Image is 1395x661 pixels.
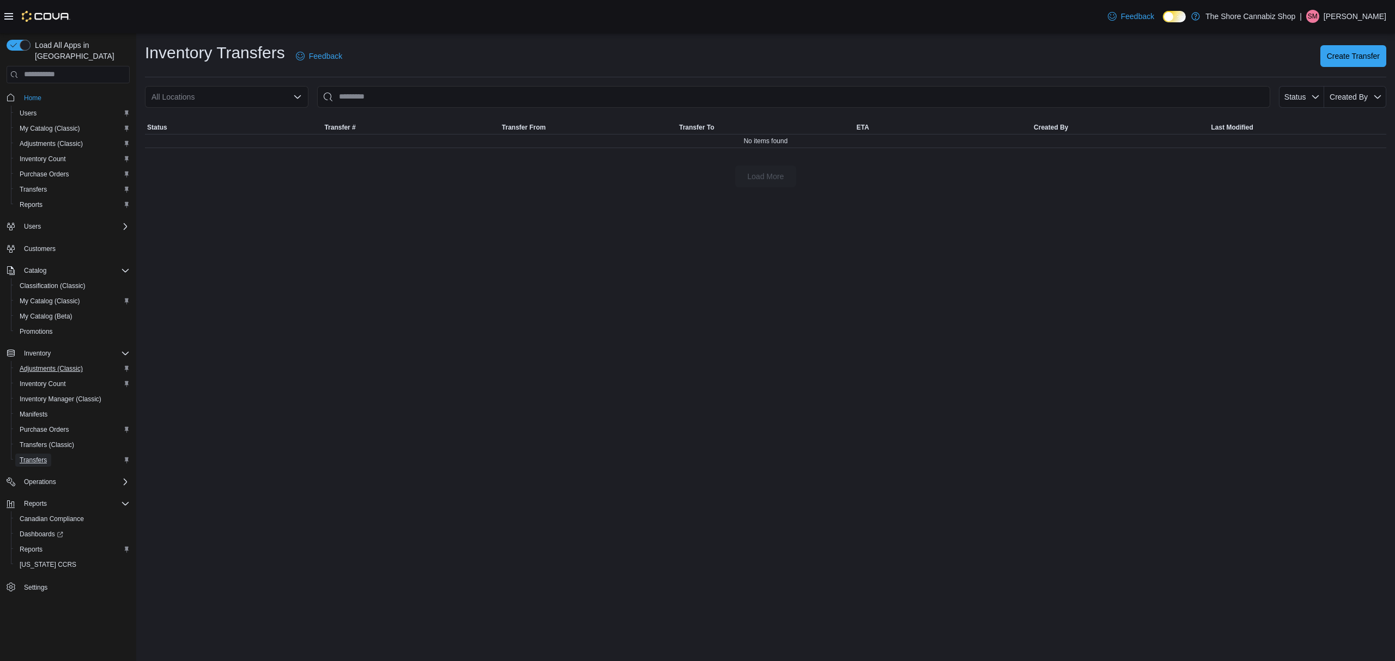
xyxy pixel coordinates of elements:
[20,185,47,194] span: Transfers
[15,377,70,390] a: Inventory Count
[735,166,796,187] button: Load More
[20,581,52,594] a: Settings
[11,278,134,293] button: Classification (Classic)
[24,266,46,275] span: Catalog
[15,152,130,166] span: Inventory Count
[15,423,130,436] span: Purchase Orders
[20,364,83,373] span: Adjustments (Classic)
[24,244,56,253] span: Customers
[20,242,130,255] span: Customers
[2,263,134,278] button: Catalog
[15,168,130,181] span: Purchase Orders
[20,475,60,488] button: Operations
[20,220,45,233] button: Users
[748,171,784,182] span: Load More
[20,327,53,336] span: Promotions
[15,377,130,390] span: Inventory Count
[20,560,76,569] span: [US_STATE] CCRS
[1211,123,1253,132] span: Last Modified
[15,325,57,338] a: Promotions
[679,123,714,132] span: Transfer To
[15,325,130,338] span: Promotions
[15,295,84,308] a: My Catalog (Classic)
[20,497,51,510] button: Reports
[15,198,47,211] a: Reports
[1121,11,1154,22] span: Feedback
[15,168,74,181] a: Purchase Orders
[11,182,134,197] button: Transfers
[11,542,134,557] button: Reports
[1205,10,1295,23] p: The Shore Cannabiz Shop
[1279,86,1324,108] button: Status
[15,393,130,406] span: Inventory Manager (Classic)
[15,183,51,196] a: Transfers
[857,123,869,132] span: ETA
[20,425,69,434] span: Purchase Orders
[744,137,788,145] span: No items found
[11,557,134,572] button: [US_STATE] CCRS
[15,408,130,421] span: Manifests
[24,94,41,102] span: Home
[145,42,285,64] h1: Inventory Transfers
[292,45,347,67] a: Feedback
[15,454,130,467] span: Transfers
[20,91,130,105] span: Home
[11,136,134,151] button: Adjustments (Classic)
[1209,121,1386,134] button: Last Modified
[15,438,78,451] a: Transfers (Classic)
[147,123,167,132] span: Status
[15,558,130,571] span: Washington CCRS
[15,528,68,541] a: Dashboards
[11,376,134,391] button: Inventory Count
[15,543,130,556] span: Reports
[15,543,47,556] a: Reports
[677,121,854,134] button: Transfer To
[20,220,130,233] span: Users
[2,474,134,489] button: Operations
[2,346,134,361] button: Inventory
[20,530,63,538] span: Dashboards
[31,40,130,62] span: Load All Apps in [GEOGRAPHIC_DATA]
[20,475,130,488] span: Operations
[11,324,134,339] button: Promotions
[1327,51,1380,62] span: Create Transfer
[20,515,84,523] span: Canadian Compliance
[1032,121,1209,134] button: Created By
[15,137,87,150] a: Adjustments (Classic)
[15,279,90,292] a: Classification (Classic)
[24,222,41,231] span: Users
[309,51,342,62] span: Feedback
[20,109,37,118] span: Users
[1284,93,1306,101] span: Status
[145,121,322,134] button: Status
[15,362,87,375] a: Adjustments (Classic)
[11,452,134,468] button: Transfers
[20,347,55,360] button: Inventory
[1163,11,1186,22] input: Dark Mode
[11,151,134,167] button: Inventory Count
[2,241,134,256] button: Customers
[1324,10,1386,23] p: [PERSON_NAME]
[20,312,72,321] span: My Catalog (Beta)
[15,107,41,120] a: Users
[1306,10,1319,23] div: Sam Morrison
[1320,45,1386,67] button: Create Transfer
[24,583,47,592] span: Settings
[293,93,302,101] button: Open list of options
[11,167,134,182] button: Purchase Orders
[1308,10,1318,23] span: SM
[20,91,46,105] a: Home
[1300,10,1302,23] p: |
[20,200,43,209] span: Reports
[15,512,130,525] span: Canadian Compliance
[1034,123,1068,132] span: Created By
[1324,86,1386,108] button: Created By
[15,558,81,571] a: [US_STATE] CCRS
[15,122,84,135] a: My Catalog (Classic)
[20,395,101,403] span: Inventory Manager (Classic)
[22,11,70,22] img: Cova
[15,454,51,467] a: Transfers
[20,139,83,148] span: Adjustments (Classic)
[11,293,134,309] button: My Catalog (Classic)
[15,408,52,421] a: Manifests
